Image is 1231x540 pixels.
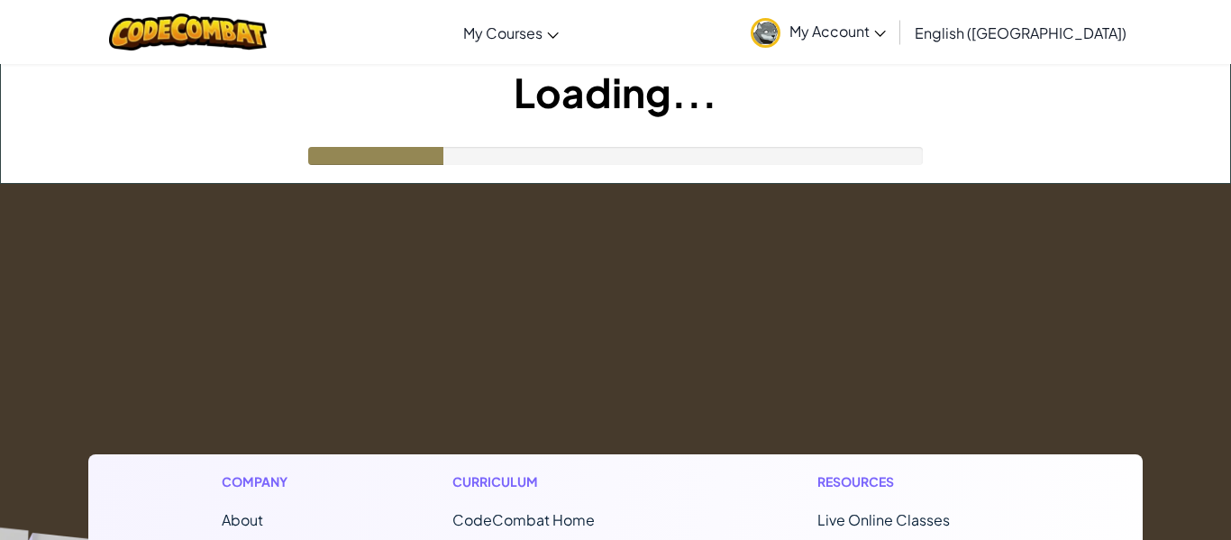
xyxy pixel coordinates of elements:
a: About [222,510,263,529]
span: English ([GEOGRAPHIC_DATA]) [915,23,1126,42]
a: My Account [742,4,895,60]
h1: Company [222,472,305,491]
span: CodeCombat Home [452,510,595,529]
h1: Resources [817,472,1009,491]
a: My Courses [454,8,568,57]
a: Live Online Classes [817,510,950,529]
span: My Courses [463,23,543,42]
h1: Curriculum [452,472,670,491]
h1: Loading... [1,64,1230,120]
img: avatar [751,18,780,48]
img: CodeCombat logo [109,14,267,50]
a: English ([GEOGRAPHIC_DATA]) [906,8,1135,57]
span: My Account [789,22,886,41]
